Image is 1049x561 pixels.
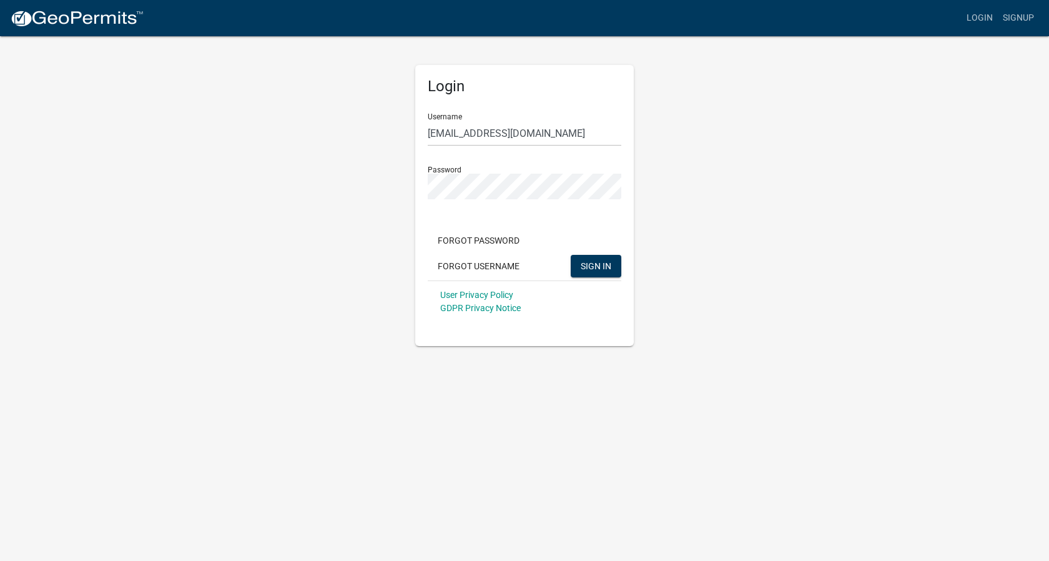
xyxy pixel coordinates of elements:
[428,77,621,96] h5: Login
[962,6,998,30] a: Login
[581,261,611,271] span: SIGN IN
[428,255,529,277] button: Forgot Username
[440,303,521,313] a: GDPR Privacy Notice
[998,6,1039,30] a: Signup
[571,255,621,277] button: SIGN IN
[440,290,513,300] a: User Privacy Policy
[428,229,529,252] button: Forgot Password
